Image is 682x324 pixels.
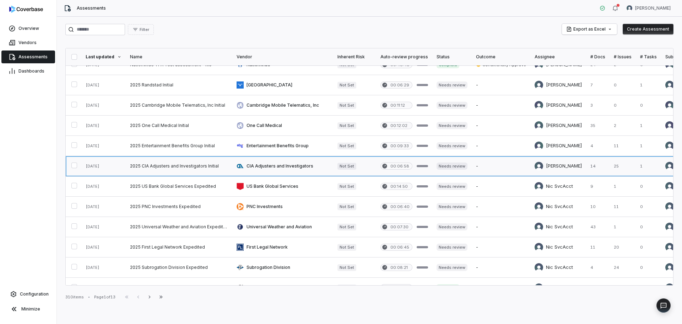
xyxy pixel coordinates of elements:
[472,136,530,156] td: -
[472,217,530,237] td: -
[130,54,228,60] div: Name
[128,24,154,35] button: Filter
[535,121,543,130] img: Chadd Myers avatar
[1,36,55,49] a: Vendors
[665,142,674,150] img: Melanie Lorent avatar
[627,5,632,11] img: Melanie Lorent avatar
[476,54,526,60] div: Outcome
[665,283,674,292] img: Melanie Lorent avatar
[472,176,530,197] td: -
[590,54,605,60] div: # Docs
[94,294,115,300] div: Page 1 of 13
[665,81,674,89] img: Melanie Lorent avatar
[380,54,428,60] div: Auto-review progress
[622,3,675,14] button: Melanie Lorent avatar[PERSON_NAME]
[437,54,467,60] div: Status
[140,27,149,32] span: Filter
[20,291,49,297] span: Configuration
[665,243,674,251] img: Melanie Lorent avatar
[3,288,54,301] a: Configuration
[665,101,674,110] img: Anita Ritter avatar
[472,116,530,136] td: -
[535,81,543,89] img: Melanie Lorent avatar
[18,68,44,74] span: Dashboards
[665,182,674,191] img: Melanie Lorent avatar
[472,257,530,278] td: -
[3,302,54,316] button: Minimize
[535,223,543,231] img: Nic SvcAcct avatar
[535,162,543,170] img: Melanie Lorent avatar
[1,65,55,78] a: Dashboards
[18,40,37,46] span: Vendors
[472,237,530,257] td: -
[9,6,43,13] img: logo-D7KZi-bG.svg
[1,51,55,63] a: Assessments
[535,101,543,110] img: Anita Ritter avatar
[535,182,543,191] img: Nic SvcAcct avatar
[77,5,106,11] span: Assessments
[665,121,674,130] img: Kourtney Shields avatar
[472,95,530,116] td: -
[237,54,329,60] div: Vendor
[535,142,543,150] img: REKHA KOTHANDARAMAN avatar
[535,283,543,292] img: Melanie Lorent avatar
[472,197,530,217] td: -
[86,54,121,60] div: Last updated
[535,243,543,251] img: Nic SvcAcct avatar
[665,263,674,272] img: Melanie Lorent avatar
[535,54,582,60] div: Assignee
[635,5,671,11] span: [PERSON_NAME]
[18,26,39,31] span: Overview
[562,24,617,34] button: Export as Excel
[88,294,90,299] div: •
[65,294,84,300] div: 310 items
[665,223,674,231] img: Melanie Lorent avatar
[18,54,48,60] span: Assessments
[665,202,674,211] img: Melanie Lorent avatar
[472,75,530,95] td: -
[535,202,543,211] img: Nic SvcAcct avatar
[535,263,543,272] img: Nic SvcAcct avatar
[614,54,632,60] div: # Issues
[21,306,40,312] span: Minimize
[640,54,657,60] div: # Tasks
[1,22,55,35] a: Overview
[623,24,673,34] button: Create Assessment
[337,54,372,60] div: Inherent Risk
[472,156,530,176] td: -
[665,162,674,170] img: Melanie Lorent avatar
